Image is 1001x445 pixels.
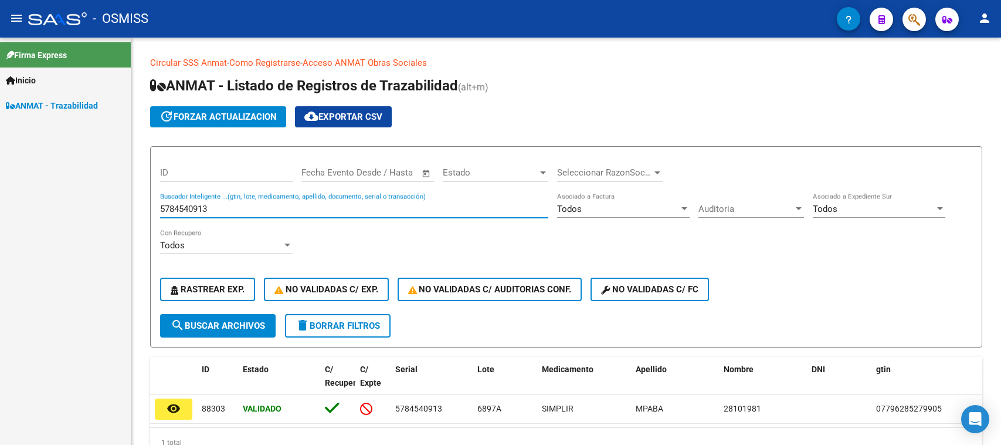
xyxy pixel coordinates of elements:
[978,11,992,25] mat-icon: person
[304,112,382,122] span: Exportar CSV
[537,357,631,409] datatable-header-cell: Medicamento
[391,357,473,409] datatable-header-cell: Serial
[876,365,891,374] span: gtin
[601,284,698,295] span: No validadas c/ FC
[557,204,582,214] span: Todos
[150,77,458,94] span: ANMAT - Listado de Registros de Trazabilidad
[243,365,269,374] span: Estado
[360,365,381,387] span: C/ Expte
[398,278,582,301] button: No Validadas c/ Auditorias Conf.
[150,58,227,68] a: Circular SSS Anmat
[477,404,501,413] span: 6897A
[636,365,667,374] span: Apellido
[876,404,942,413] span: 07796285279905
[274,284,378,295] span: No Validadas c/ Exp.
[807,357,871,409] datatable-header-cell: DNI
[243,404,281,413] strong: Validado
[304,109,318,123] mat-icon: cloud_download
[167,402,181,416] mat-icon: remove_red_eye
[6,99,98,112] span: ANMAT - Trazabilidad
[395,365,418,374] span: Serial
[542,365,593,374] span: Medicamento
[285,314,391,338] button: Borrar Filtros
[9,11,23,25] mat-icon: menu
[150,56,982,69] p: - -
[171,318,185,332] mat-icon: search
[171,284,245,295] span: Rastrear Exp.
[724,404,761,413] span: 28101981
[698,204,793,214] span: Auditoria
[197,357,238,409] datatable-header-cell: ID
[812,365,825,374] span: DNI
[171,321,265,331] span: Buscar Archivos
[355,357,391,409] datatable-header-cell: C/ Expte
[631,357,719,409] datatable-header-cell: Apellido
[443,167,538,178] span: Estado
[296,318,310,332] mat-icon: delete
[93,6,148,32] span: - OSMISS
[264,278,389,301] button: No Validadas c/ Exp.
[636,404,663,413] span: MPABA
[477,365,494,374] span: Lote
[160,109,174,123] mat-icon: update
[160,112,277,122] span: forzar actualizacion
[303,58,427,68] a: Acceso ANMAT Obras Sociales
[458,82,488,93] span: (alt+m)
[229,58,300,68] a: Como Registrarse
[591,278,709,301] button: No validadas c/ FC
[325,365,361,387] span: C/ Recupero
[296,321,380,331] span: Borrar Filtros
[160,278,255,301] button: Rastrear Exp.
[719,357,807,409] datatable-header-cell: Nombre
[724,365,754,374] span: Nombre
[395,404,442,413] span: 5784540913
[6,74,36,87] span: Inicio
[557,167,652,178] span: Seleccionar RazonSocial
[238,357,320,409] datatable-header-cell: Estado
[871,357,977,409] datatable-header-cell: gtin
[542,404,574,413] span: SIMPLIR
[813,204,837,214] span: Todos
[6,49,67,62] span: Firma Express
[295,106,392,127] button: Exportar CSV
[160,314,276,338] button: Buscar Archivos
[961,405,989,433] div: Open Intercom Messenger
[202,404,225,413] span: 88303
[202,365,209,374] span: ID
[473,357,537,409] datatable-header-cell: Lote
[160,240,185,251] span: Todos
[420,167,433,180] button: Open calendar
[301,167,349,178] input: Fecha inicio
[408,284,572,295] span: No Validadas c/ Auditorias Conf.
[427,58,537,68] a: Documentacion trazabilidad
[359,167,416,178] input: Fecha fin
[320,357,355,409] datatable-header-cell: C/ Recupero
[150,106,286,127] button: forzar actualizacion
